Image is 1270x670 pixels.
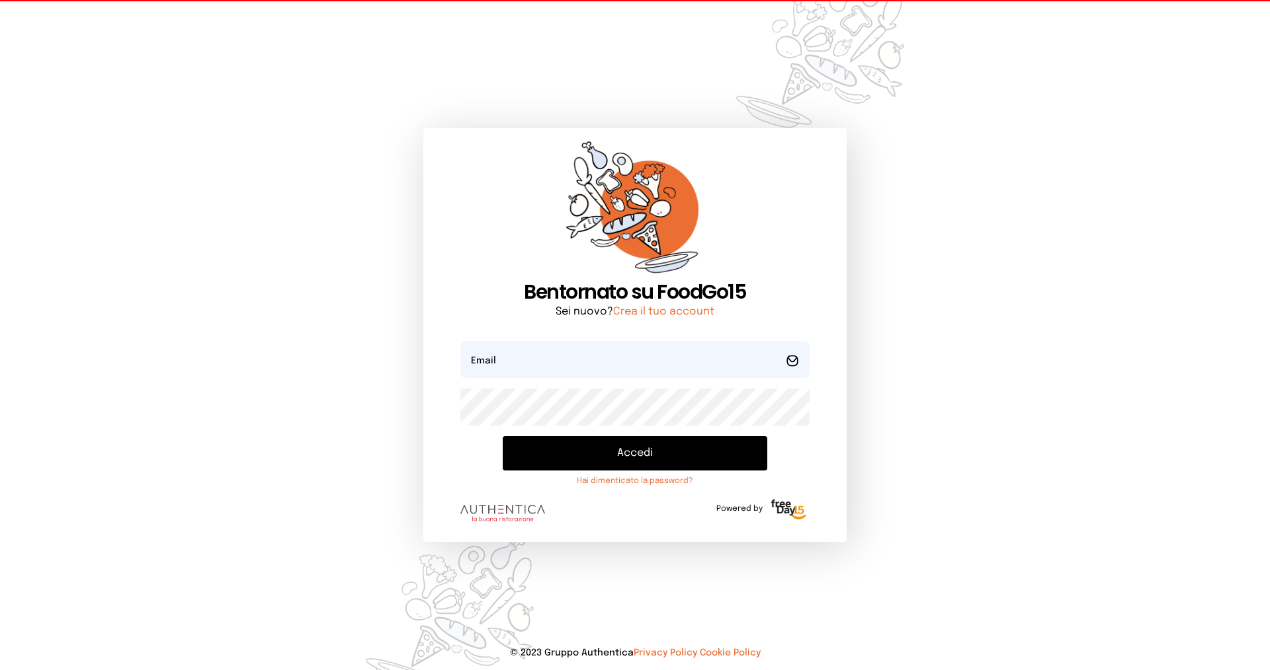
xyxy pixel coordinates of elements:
[460,505,545,522] img: logo.8f33a47.png
[613,306,714,317] a: Crea il tuo account
[460,280,810,304] h1: Bentornato su FoodGo15
[566,141,704,281] img: sticker-orange.65babaf.png
[21,646,1249,659] p: © 2023 Gruppo Authentica
[768,497,810,523] img: logo-freeday.3e08031.png
[503,476,767,486] a: Hai dimenticato la password?
[503,436,767,470] button: Accedi
[460,304,810,320] p: Sei nuovo?
[700,648,761,657] a: Cookie Policy
[634,648,697,657] a: Privacy Policy
[716,503,763,514] span: Powered by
